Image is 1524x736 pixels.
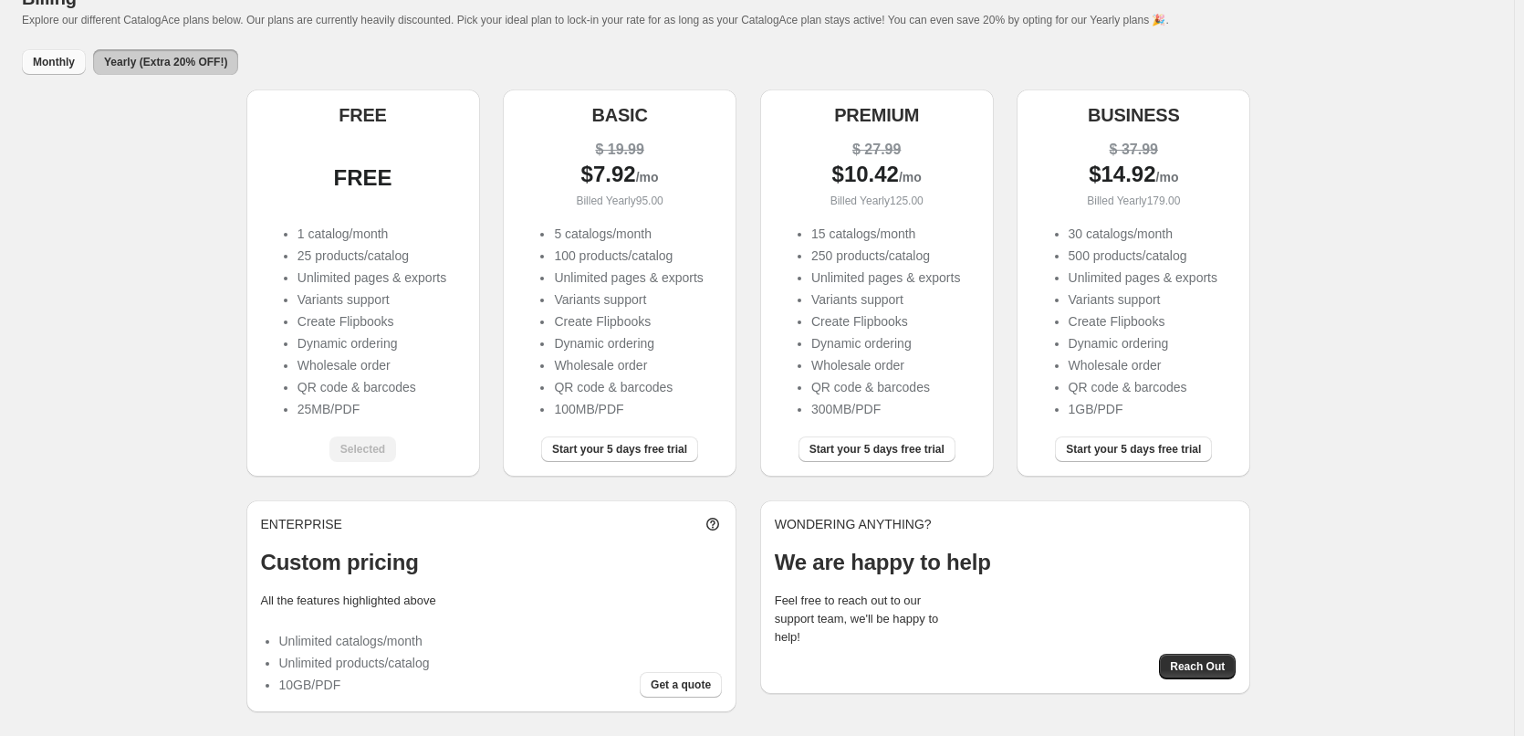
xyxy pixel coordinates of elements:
[775,165,979,186] div: $ 10.42
[554,268,703,287] li: Unlimited pages & exports
[297,225,446,243] li: 1 catalog/month
[541,436,698,462] button: Start your 5 days free trial
[811,268,960,287] li: Unlimited pages & exports
[339,104,387,126] h5: FREE
[775,141,979,159] div: $ 27.99
[834,104,919,126] h5: PREMIUM
[297,378,446,396] li: QR code & barcodes
[1069,268,1217,287] li: Unlimited pages & exports
[22,49,86,75] button: Monthly
[1069,400,1217,418] li: 1GB/PDF
[775,192,979,210] p: Billed Yearly 125.00
[1069,225,1217,243] li: 30 catalogs/month
[591,104,647,126] h5: BASIC
[554,378,703,396] li: QR code & barcodes
[1066,442,1201,457] span: Start your 5 days free trial
[517,165,722,186] div: $ 7.92
[1069,378,1217,396] li: QR code & barcodes
[1159,654,1236,679] button: Reach Out
[775,548,1237,577] p: We are happy to help
[261,515,342,533] p: ENTERPRISE
[279,654,430,672] li: Unlimited products/catalog
[809,442,945,457] span: Start your 5 days free trial
[554,312,703,331] li: Create Flipbooks
[1170,659,1225,674] span: Reach Out
[811,312,960,331] li: Create Flipbooks
[554,247,703,265] li: 100 products/catalog
[775,592,957,647] p: Feel free to reach out to our support team, we'll be happy to help!
[297,312,446,331] li: Create Flipbooks
[517,192,722,210] p: Billed Yearly 95.00
[1069,334,1217,352] li: Dynamic ordering
[297,290,446,309] li: Variants support
[261,594,436,607] label: All the features highlighted above
[651,678,711,692] span: Get a quote
[1088,104,1180,126] h5: BUSINESS
[297,400,446,418] li: 25MB/PDF
[279,676,430,694] li: 10GB/PDF
[1055,436,1212,462] button: Start your 5 days free trial
[22,14,1169,26] span: Explore our different CatalogAce plans below. Our plans are currently heavily discounted. Pick yo...
[279,632,430,650] li: Unlimited catalogs/month
[297,356,446,374] li: Wholesale order
[811,400,960,418] li: 300MB/PDF
[297,268,446,287] li: Unlimited pages & exports
[775,515,1237,533] p: WONDERING ANYTHING?
[1031,165,1236,186] div: $ 14.92
[554,334,703,352] li: Dynamic ordering
[811,225,960,243] li: 15 catalogs/month
[811,247,960,265] li: 250 products/catalog
[1031,141,1236,159] div: $ 37.99
[811,356,960,374] li: Wholesale order
[811,378,960,396] li: QR code & barcodes
[1069,356,1217,374] li: Wholesale order
[261,169,465,187] div: FREE
[33,55,75,69] span: Monthly
[554,400,703,418] li: 100MB/PDF
[811,290,960,309] li: Variants support
[104,55,227,69] span: Yearly (Extra 20% OFF!)
[261,548,723,577] p: Custom pricing
[1069,247,1217,265] li: 500 products/catalog
[297,334,446,352] li: Dynamic ordering
[636,170,659,184] span: /mo
[552,442,687,457] span: Start your 5 days free trial
[899,170,922,184] span: /mo
[297,247,446,265] li: 25 products/catalog
[640,672,722,698] button: Get a quote
[811,334,960,352] li: Dynamic ordering
[93,49,238,75] button: Yearly (Extra 20% OFF!)
[1069,290,1217,309] li: Variants support
[517,141,722,159] div: $ 19.99
[554,225,703,243] li: 5 catalogs/month
[554,290,703,309] li: Variants support
[554,356,703,374] li: Wholesale order
[1156,170,1179,184] span: /mo
[1031,192,1236,210] p: Billed Yearly 179.00
[799,436,955,462] button: Start your 5 days free trial
[1069,312,1217,331] li: Create Flipbooks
